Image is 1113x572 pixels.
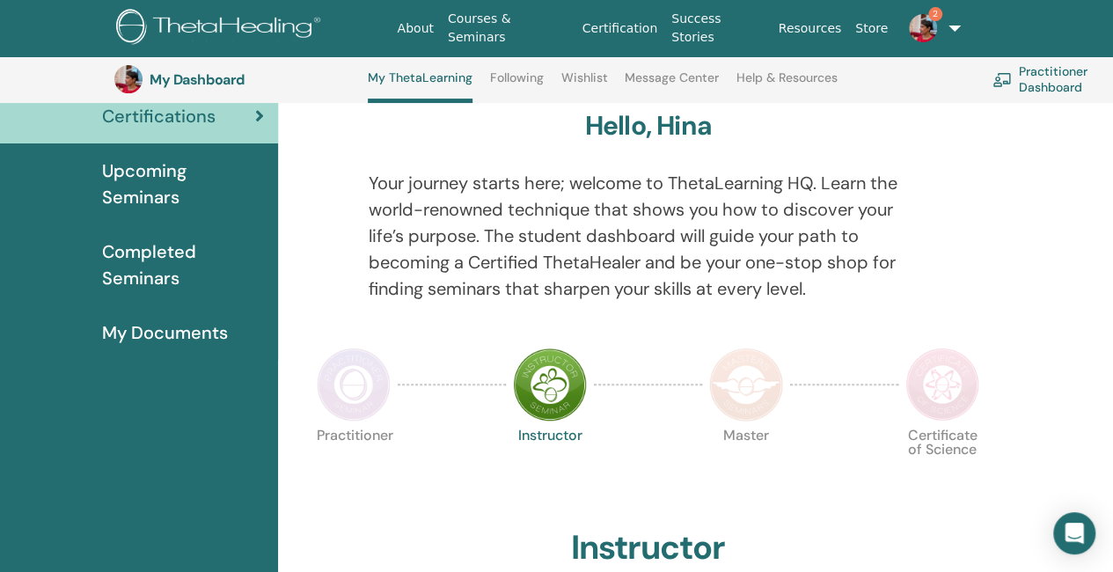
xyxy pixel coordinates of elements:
[369,170,928,302] p: Your journey starts here; welcome to ThetaLearning HQ. Learn the world-renowned technique that sh...
[848,12,895,45] a: Store
[928,7,942,21] span: 2
[992,72,1012,86] img: chalkboard-teacher.svg
[772,12,849,45] a: Resources
[571,528,725,568] h2: Instructor
[561,70,608,99] a: Wishlist
[736,70,838,99] a: Help & Resources
[317,429,391,502] p: Practitioner
[102,238,264,291] span: Completed Seminars
[905,348,979,422] img: Certificate of Science
[116,9,326,48] img: logo.png
[102,158,264,210] span: Upcoming Seminars
[150,71,326,88] h3: My Dashboard
[575,12,664,45] a: Certification
[102,103,216,129] span: Certifications
[114,65,143,93] img: default.jpg
[1053,512,1095,554] div: Open Intercom Messenger
[709,429,783,502] p: Master
[625,70,719,99] a: Message Center
[102,319,228,346] span: My Documents
[490,70,544,99] a: Following
[391,12,441,45] a: About
[905,429,979,502] p: Certificate of Science
[664,3,771,54] a: Success Stories
[709,348,783,422] img: Master
[513,348,587,422] img: Instructor
[368,70,472,103] a: My ThetaLearning
[585,110,712,142] h3: Hello, Hina
[909,14,937,42] img: default.jpg
[441,3,575,54] a: Courses & Seminars
[513,429,587,502] p: Instructor
[317,348,391,422] img: Practitioner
